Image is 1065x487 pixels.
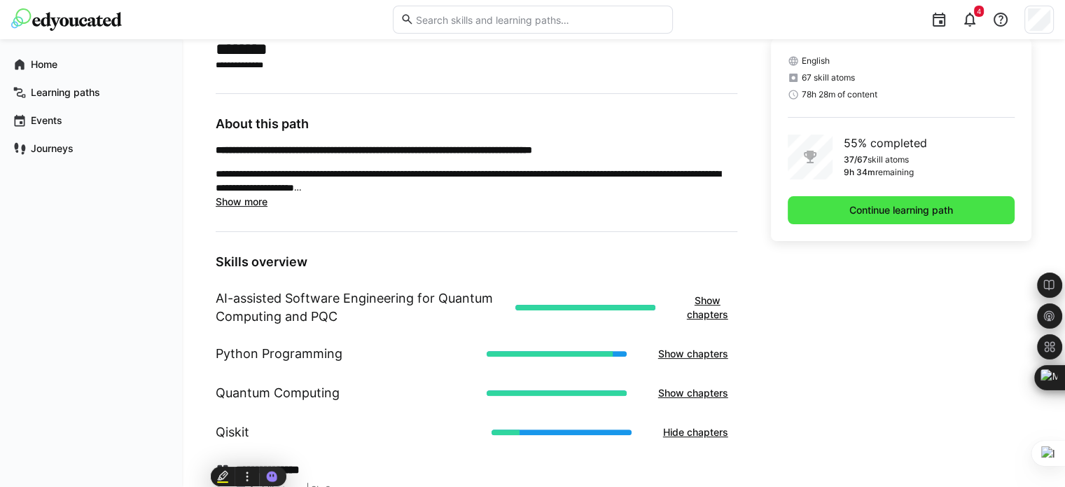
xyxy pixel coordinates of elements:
[868,154,909,165] p: skill atoms
[649,379,737,407] button: Show chapters
[654,418,737,446] button: Hide chapters
[216,196,267,207] span: Show more
[844,154,868,165] p: 37/67
[656,386,730,400] span: Show chapters
[216,289,504,326] h1: AI-assisted Software Engineering for Quantum Computing and PQC
[661,425,730,439] span: Hide chapters
[216,116,737,132] h3: About this path
[977,7,981,15] span: 4
[216,345,342,363] h1: Python Programming
[802,55,830,67] span: English
[685,294,730,322] span: Show chapters
[802,89,877,100] span: 78h 28m of content
[875,167,914,178] p: remaining
[802,72,855,83] span: 67 skill atoms
[216,254,737,270] h3: Skills overview
[844,167,875,178] p: 9h 34m
[788,196,1015,224] button: Continue learning path
[216,423,249,441] h1: Qiskit
[414,13,664,26] input: Search skills and learning paths…
[649,340,737,368] button: Show chapters
[844,135,927,151] p: 55% completed
[847,203,955,217] span: Continue learning path
[216,384,340,402] h1: Quantum Computing
[678,287,737,329] button: Show chapters
[656,347,730,361] span: Show chapters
